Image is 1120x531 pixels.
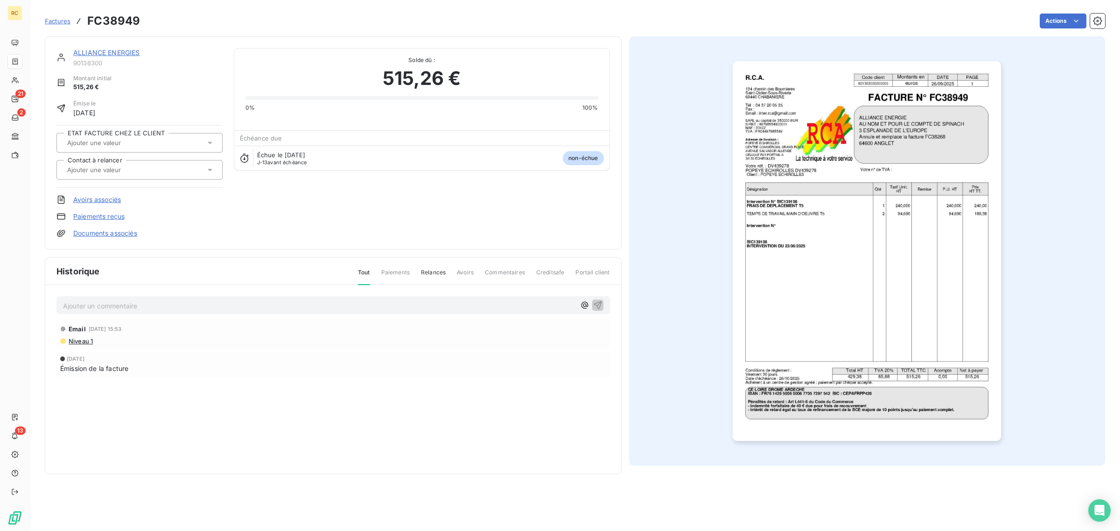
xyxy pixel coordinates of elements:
span: Email [69,325,86,333]
span: 0% [245,104,255,112]
span: 90136300 [73,59,223,67]
span: [DATE] 15:53 [89,326,122,332]
a: ALLIANCE ENERGIES [73,49,140,56]
span: Factures [45,17,70,25]
span: 100% [582,104,598,112]
span: [DATE] [73,108,96,118]
span: Émise le [73,99,96,108]
span: [DATE] [67,356,84,362]
span: J-13 [257,159,268,166]
span: Avoirs [457,268,474,284]
span: Niveau 1 [68,337,93,345]
span: Paiements [381,268,410,284]
span: Montant initial [73,74,112,83]
a: Paiements reçus [73,212,125,221]
span: non-échue [563,151,603,165]
input: Ajouter une valeur [66,139,160,147]
span: Portail client [575,268,609,284]
div: RC [7,6,22,21]
button: Actions [1040,14,1086,28]
a: Factures [45,16,70,26]
span: 515,26 € [383,64,461,92]
h3: FC38949 [87,13,140,29]
span: Creditsafe [536,268,565,284]
span: Historique [56,265,100,278]
div: Open Intercom Messenger [1088,499,1111,522]
a: Avoirs associés [73,195,121,204]
span: 21 [15,90,26,98]
span: 2 [17,108,26,117]
span: Relances [421,268,446,284]
span: Commentaires [485,268,525,284]
img: invoice_thumbnail [733,61,1001,441]
input: Ajouter une valeur [66,166,160,174]
span: avant échéance [257,160,307,165]
span: Échue le [DATE] [257,151,305,159]
span: 13 [15,426,26,435]
span: Émission de la facture [60,363,128,373]
span: Solde dû : [245,56,598,64]
a: Documents associés [73,229,137,238]
span: Tout [358,268,370,285]
span: 515,26 € [73,83,112,92]
span: Échéance due [240,134,282,142]
img: Logo LeanPay [7,510,22,525]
